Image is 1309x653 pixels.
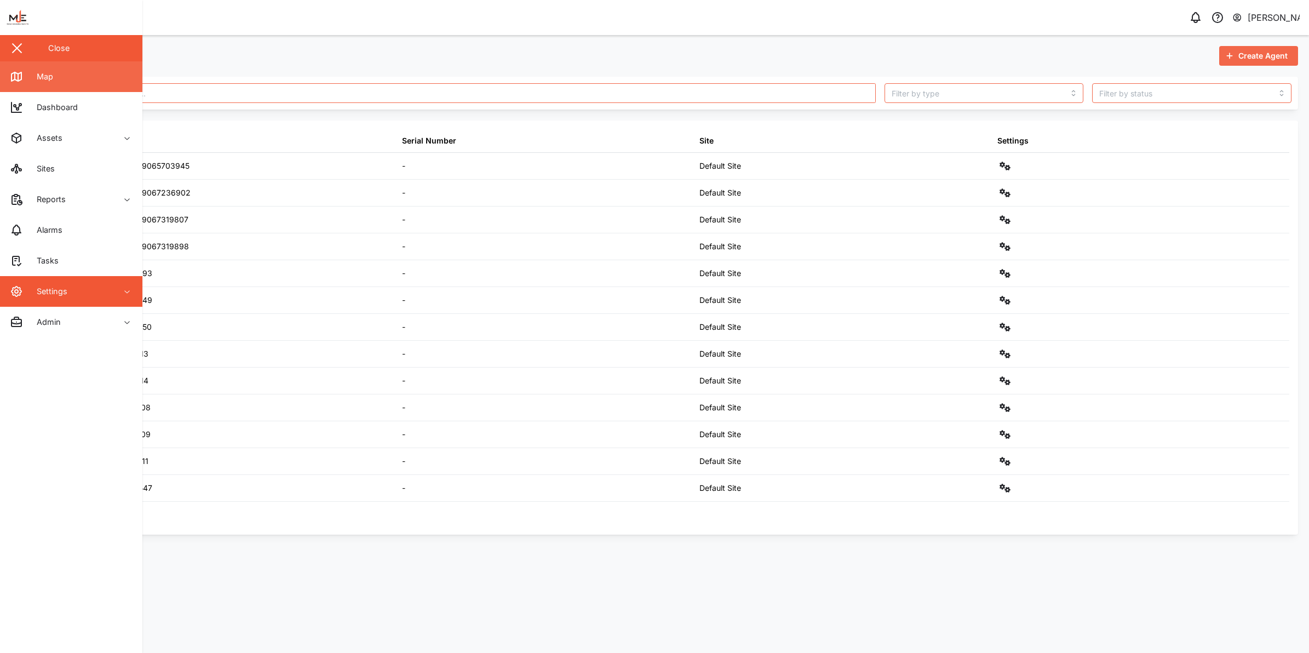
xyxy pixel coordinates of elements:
div: [PERSON_NAME] [1248,11,1300,25]
div: Default Site [699,455,741,467]
div: Reports [28,193,66,205]
div: Default Site [699,160,741,172]
div: Default Site [699,267,741,279]
div: - [402,455,405,467]
div: - [402,160,405,172]
input: Filter by status [1092,83,1291,103]
div: 863719067236902 [119,187,191,199]
div: Assets [28,132,62,144]
div: - [402,267,405,279]
div: - [402,375,405,387]
div: Admin [28,316,61,328]
div: Dashboard [28,101,78,113]
div: Default Site [699,375,741,387]
div: 863719065703945 [119,160,190,172]
div: - [402,294,405,306]
div: Settings [28,285,67,297]
div: Default Site [699,214,741,226]
div: Map [28,71,53,83]
div: Default Site [699,482,741,494]
div: 863719067319807 [119,214,188,226]
div: Site [699,135,714,147]
div: Sites [28,163,55,175]
div: - [402,402,405,414]
div: - [402,187,405,199]
div: Tasks [28,255,59,267]
div: Default Site [699,187,741,199]
div: Default Site [699,428,741,440]
input: Filter by type [885,83,1084,103]
div: - [402,482,405,494]
div: - [402,428,405,440]
div: Default Site [699,240,741,253]
div: Alarms [28,224,62,236]
div: - [402,240,405,253]
div: - [402,348,405,360]
div: Default Site [699,321,741,333]
div: Settings [997,135,1029,147]
span: Create Agent [1238,47,1288,65]
div: Serial Number [402,135,456,147]
button: [PERSON_NAME] [1232,10,1300,25]
input: Search agent here... [53,83,876,103]
div: - [402,214,405,226]
img: Main Logo [5,5,148,30]
button: Create Agent [1219,46,1298,66]
div: Default Site [699,348,741,360]
div: Close [48,42,70,54]
div: Default Site [699,402,741,414]
div: 863719067319898 [119,240,189,253]
div: - [402,321,405,333]
div: Default Site [699,294,741,306]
